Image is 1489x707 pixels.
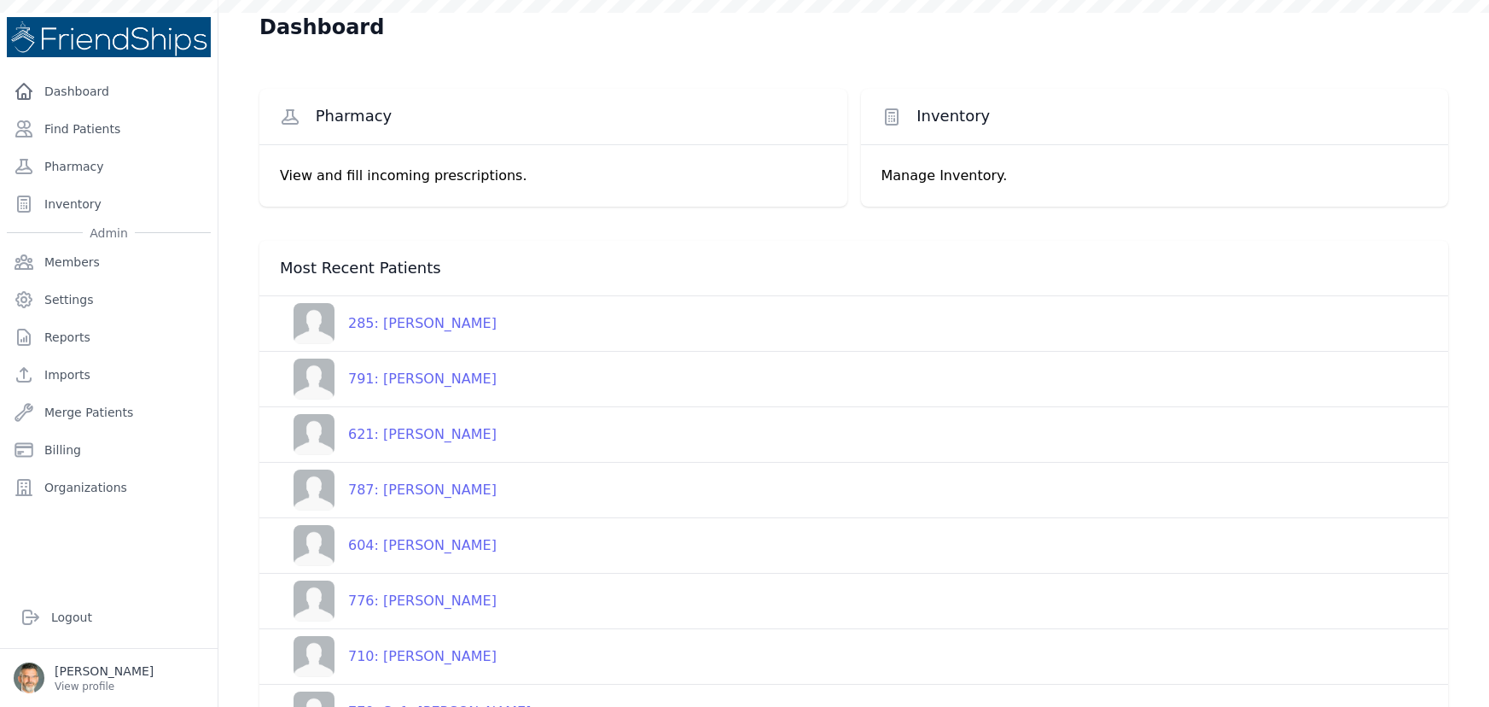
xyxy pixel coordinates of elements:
div: 710: [PERSON_NAME] [334,646,497,667]
a: 285: [PERSON_NAME] [280,303,497,344]
img: person-242608b1a05df3501eefc295dc1bc67a.jpg [294,303,334,344]
a: Logout [14,600,204,634]
a: 710: [PERSON_NAME] [280,636,497,677]
a: Members [7,245,211,279]
a: Inventory Manage Inventory. [861,89,1449,207]
a: 621: [PERSON_NAME] [280,414,497,455]
h1: Dashboard [259,14,384,41]
div: 604: [PERSON_NAME] [334,535,497,556]
a: 776: [PERSON_NAME] [280,581,497,622]
a: 791: [PERSON_NAME] [280,359,497,400]
a: [PERSON_NAME] View profile [14,663,204,693]
p: Manage Inventory. [881,166,1428,186]
p: View profile [55,680,154,693]
img: person-242608b1a05df3501eefc295dc1bc67a.jpg [294,414,334,455]
span: Inventory [916,106,990,126]
a: 787: [PERSON_NAME] [280,470,497,511]
a: Billing [7,433,211,467]
img: person-242608b1a05df3501eefc295dc1bc67a.jpg [294,581,334,622]
a: Merge Patients [7,395,211,429]
a: Inventory [7,187,211,221]
div: 787: [PERSON_NAME] [334,480,497,500]
p: View and fill incoming prescriptions. [280,166,827,186]
a: Organizations [7,470,211,505]
span: Most Recent Patients [280,258,441,278]
a: Settings [7,283,211,317]
a: Reports [7,320,211,354]
a: Dashboard [7,74,211,108]
div: 791: [PERSON_NAME] [334,369,497,389]
img: person-242608b1a05df3501eefc295dc1bc67a.jpg [294,636,334,677]
img: person-242608b1a05df3501eefc295dc1bc67a.jpg [294,359,334,400]
img: person-242608b1a05df3501eefc295dc1bc67a.jpg [294,525,334,566]
div: 285: [PERSON_NAME] [334,313,497,334]
span: Pharmacy [316,106,393,126]
a: Find Patients [7,112,211,146]
img: person-242608b1a05df3501eefc295dc1bc67a.jpg [294,470,334,511]
a: Pharmacy [7,149,211,184]
span: Admin [83,225,135,242]
p: [PERSON_NAME] [55,663,154,680]
a: Imports [7,358,211,392]
div: 776: [PERSON_NAME] [334,591,497,611]
img: Medical Missions EMR [7,17,211,57]
div: 621: [PERSON_NAME] [334,424,497,445]
a: Pharmacy View and fill incoming prescriptions. [259,89,847,207]
a: 604: [PERSON_NAME] [280,525,497,566]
